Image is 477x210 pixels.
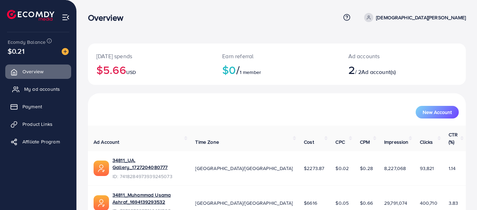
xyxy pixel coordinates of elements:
a: Overview [5,65,71,79]
span: 2 [348,62,355,78]
a: 34811_UA. Gallery_1727204080777 [113,157,184,171]
a: Payment [5,100,71,114]
span: Cost [304,138,314,145]
span: 29,791,074 [384,199,408,206]
h2: $0 [222,63,331,76]
img: logo [7,10,54,21]
span: Clicks [420,138,433,145]
p: Earn referral [222,52,331,60]
span: Ad account(s) [361,68,396,76]
span: $0.21 [8,46,25,56]
span: Time Zone [195,138,219,145]
p: [DATE] spends [96,52,205,60]
span: Impression [384,138,409,145]
span: 1 member [240,69,261,76]
span: $0.05 [335,199,349,206]
span: [GEOGRAPHIC_DATA]/[GEOGRAPHIC_DATA] [195,165,293,172]
span: USD [126,69,136,76]
button: New Account [416,106,459,118]
span: 8,227,068 [384,165,406,172]
span: 93,821 [420,165,434,172]
p: Ad accounts [348,52,426,60]
p: [DEMOGRAPHIC_DATA][PERSON_NAME] [376,13,466,22]
h2: / 2 [348,63,426,76]
span: CPM [360,138,370,145]
span: Product Links [22,121,53,128]
span: ID: 7418284973939245073 [113,173,184,180]
span: $6616 [304,199,317,206]
span: Payment [22,103,42,110]
span: Ecomdy Balance [8,39,46,46]
span: [GEOGRAPHIC_DATA]/[GEOGRAPHIC_DATA] [195,199,293,206]
a: Affiliate Program [5,135,71,149]
span: Overview [22,68,43,75]
img: image [62,48,69,55]
span: Ad Account [94,138,120,145]
span: 3.83 [449,199,458,206]
span: New Account [423,110,452,115]
span: 1.14 [449,165,456,172]
h3: Overview [88,13,129,23]
h2: $5.66 [96,63,205,76]
a: Product Links [5,117,71,131]
span: My ad accounts [24,86,60,93]
span: $0.28 [360,165,373,172]
span: $0.02 [335,165,349,172]
a: My ad accounts [5,82,71,96]
span: CTR (%) [449,131,458,145]
span: 400,710 [420,199,437,206]
span: Affiliate Program [22,138,60,145]
img: menu [62,13,70,21]
span: CPC [335,138,345,145]
a: [DEMOGRAPHIC_DATA][PERSON_NAME] [361,13,466,22]
span: / [236,62,240,78]
img: ic-ads-acc.e4c84228.svg [94,161,109,176]
span: $2273.87 [304,165,324,172]
span: $0.66 [360,199,373,206]
a: 34811_Muhammad Usama Ashraf_1694139293532 [113,191,184,206]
